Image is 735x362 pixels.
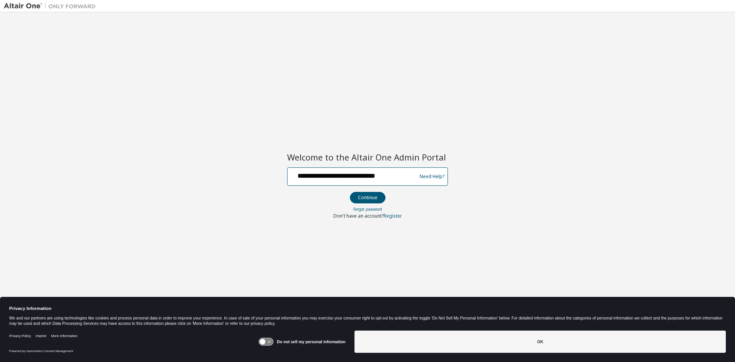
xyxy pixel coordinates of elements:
[333,213,384,219] span: Don't have an account?
[384,213,402,219] a: Register
[287,152,448,162] h2: Welcome to the Altair One Admin Portal
[4,2,100,10] img: Altair One
[350,192,385,203] button: Continue
[353,206,382,212] a: Forgot password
